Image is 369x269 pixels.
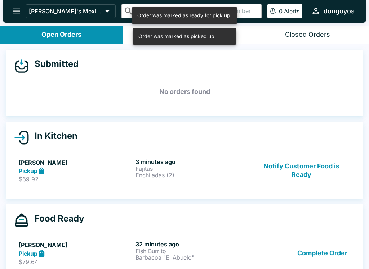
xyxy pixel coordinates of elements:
[29,8,102,15] p: [PERSON_NAME]'s Mexican Food
[19,241,133,249] h5: [PERSON_NAME]
[26,4,116,18] button: [PERSON_NAME]'s Mexican Food
[135,172,249,178] p: Enchiladas (2)
[19,158,133,167] h5: [PERSON_NAME]
[284,8,299,15] p: Alerts
[29,59,79,69] h4: Submitted
[19,258,133,265] p: $79.64
[135,165,249,172] p: Fajitas
[135,158,249,165] h6: 3 minutes ago
[19,250,37,257] strong: Pickup
[14,79,355,105] h5: No orders found
[285,31,330,39] div: Closed Orders
[138,30,216,42] div: Order was marked as picked up.
[7,2,26,20] button: open drawer
[308,3,357,19] button: dongoyos
[19,167,37,174] strong: Pickup
[279,8,283,15] p: 0
[19,175,133,183] p: $69.92
[135,241,249,248] h6: 32 minutes ago
[41,31,81,39] div: Open Orders
[324,7,355,15] div: dongoyos
[29,131,77,141] h4: In Kitchen
[294,241,350,265] button: Complete Order
[14,154,355,187] a: [PERSON_NAME]Pickup$69.923 minutes agoFajitasEnchiladas (2)Notify Customer Food is Ready
[29,213,84,224] h4: Food Ready
[137,9,232,22] div: Order was marked as ready for pick up.
[253,158,350,183] button: Notify Customer Food is Ready
[135,254,249,261] p: Barbacoa "El Abuelo"
[135,248,249,254] p: Fish Burrito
